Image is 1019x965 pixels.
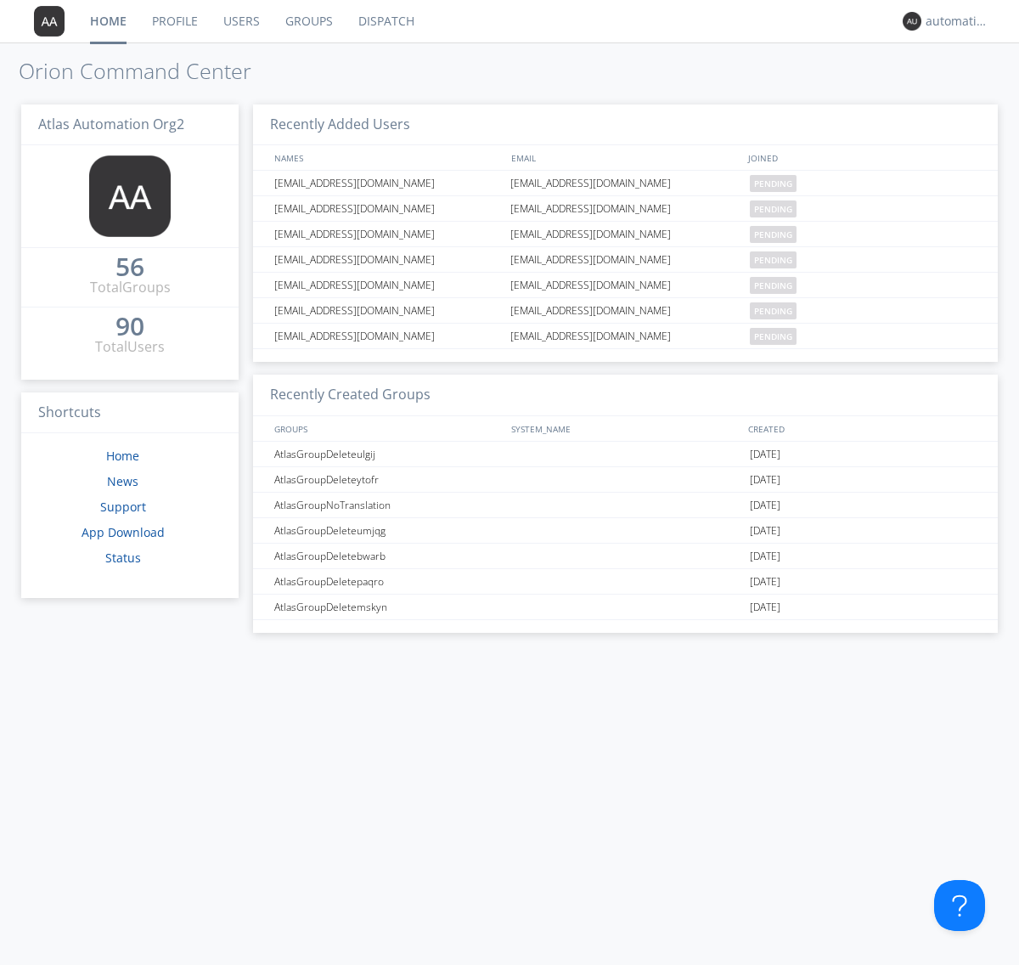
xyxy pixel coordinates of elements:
a: AtlasGroupDeletepaqro[DATE] [253,569,998,595]
div: NAMES [270,145,503,170]
div: 56 [115,258,144,275]
div: [EMAIL_ADDRESS][DOMAIN_NAME] [270,222,505,246]
a: [EMAIL_ADDRESS][DOMAIN_NAME][EMAIL_ADDRESS][DOMAIN_NAME]pending [253,273,998,298]
span: [DATE] [750,595,780,620]
span: [DATE] [750,493,780,518]
a: [EMAIL_ADDRESS][DOMAIN_NAME][EMAIL_ADDRESS][DOMAIN_NAME]pending [253,247,998,273]
div: Total Users [95,337,165,357]
div: AtlasGroupDeleteulgij [270,442,505,466]
div: [EMAIL_ADDRESS][DOMAIN_NAME] [270,324,505,348]
div: GROUPS [270,416,503,441]
div: SYSTEM_NAME [507,416,744,441]
a: 56 [115,258,144,278]
img: 373638.png [34,6,65,37]
span: [DATE] [750,544,780,569]
img: 373638.png [89,155,171,237]
span: pending [750,200,797,217]
a: News [107,473,138,489]
div: [EMAIL_ADDRESS][DOMAIN_NAME] [270,298,505,323]
h3: Recently Created Groups [253,375,998,416]
span: [DATE] [750,467,780,493]
a: 90 [115,318,144,337]
div: AtlasGroupNoTranslation [270,493,505,517]
div: automation+atlas0003+org2 [926,13,989,30]
a: AtlasGroupDeleteytofr[DATE] [253,467,998,493]
span: pending [750,251,797,268]
div: [EMAIL_ADDRESS][DOMAIN_NAME] [270,273,505,297]
a: [EMAIL_ADDRESS][DOMAIN_NAME][EMAIL_ADDRESS][DOMAIN_NAME]pending [253,171,998,196]
div: [EMAIL_ADDRESS][DOMAIN_NAME] [506,273,746,297]
span: [DATE] [750,569,780,595]
span: pending [750,328,797,345]
a: AtlasGroupDeletemskyn[DATE] [253,595,998,620]
div: [EMAIL_ADDRESS][DOMAIN_NAME] [506,324,746,348]
iframe: Toggle Customer Support [934,880,985,931]
span: pending [750,175,797,192]
h3: Recently Added Users [253,104,998,146]
a: AtlasGroupNoTranslation[DATE] [253,493,998,518]
div: Total Groups [90,278,171,297]
div: [EMAIL_ADDRESS][DOMAIN_NAME] [506,222,746,246]
span: [DATE] [750,518,780,544]
a: [EMAIL_ADDRESS][DOMAIN_NAME][EMAIL_ADDRESS][DOMAIN_NAME]pending [253,196,998,222]
div: [EMAIL_ADDRESS][DOMAIN_NAME] [270,247,505,272]
div: AtlasGroupDeletepaqro [270,569,505,594]
div: [EMAIL_ADDRESS][DOMAIN_NAME] [506,298,746,323]
span: pending [750,302,797,319]
div: AtlasGroupDeletebwarb [270,544,505,568]
img: 373638.png [903,12,921,31]
div: [EMAIL_ADDRESS][DOMAIN_NAME] [270,171,505,195]
div: [EMAIL_ADDRESS][DOMAIN_NAME] [270,196,505,221]
div: JOINED [744,145,982,170]
span: pending [750,277,797,294]
span: [DATE] [750,442,780,467]
div: EMAIL [507,145,744,170]
a: App Download [82,524,165,540]
a: AtlasGroupDeleteumjqg[DATE] [253,518,998,544]
span: pending [750,226,797,243]
div: AtlasGroupDeleteytofr [270,467,505,492]
a: Status [105,550,141,566]
h3: Shortcuts [21,392,239,434]
div: 90 [115,318,144,335]
div: [EMAIL_ADDRESS][DOMAIN_NAME] [506,171,746,195]
a: [EMAIL_ADDRESS][DOMAIN_NAME][EMAIL_ADDRESS][DOMAIN_NAME]pending [253,324,998,349]
a: Home [106,448,139,464]
a: [EMAIL_ADDRESS][DOMAIN_NAME][EMAIL_ADDRESS][DOMAIN_NAME]pending [253,298,998,324]
a: AtlasGroupDeletebwarb[DATE] [253,544,998,569]
a: Support [100,499,146,515]
a: AtlasGroupDeleteulgij[DATE] [253,442,998,467]
div: [EMAIL_ADDRESS][DOMAIN_NAME] [506,196,746,221]
span: Atlas Automation Org2 [38,115,184,133]
a: [EMAIL_ADDRESS][DOMAIN_NAME][EMAIL_ADDRESS][DOMAIN_NAME]pending [253,222,998,247]
div: AtlasGroupDeleteumjqg [270,518,505,543]
div: [EMAIL_ADDRESS][DOMAIN_NAME] [506,247,746,272]
div: AtlasGroupDeletemskyn [270,595,505,619]
div: CREATED [744,416,982,441]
